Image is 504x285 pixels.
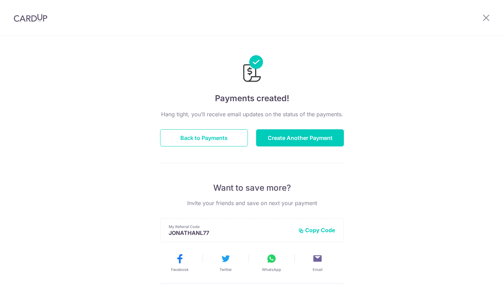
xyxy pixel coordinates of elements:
[262,267,281,272] span: WhatsApp
[160,110,344,118] p: Hang tight, you’ll receive email updates on the status of the payments.
[298,227,335,234] button: Copy Code
[159,253,200,272] button: Facebook
[160,182,344,193] p: Want to save more?
[219,267,232,272] span: Twitter
[171,267,189,272] span: Facebook
[313,267,323,272] span: Email
[160,129,248,146] button: Back to Payments
[14,14,47,22] img: CardUp
[160,92,344,105] h4: Payments created!
[297,253,338,272] button: Email
[160,199,344,207] p: Invite your friends and save on next your payment
[241,55,263,84] img: Payments
[205,253,246,272] button: Twitter
[256,129,344,146] button: Create Another Payment
[169,229,293,236] p: JONATHANL77
[169,224,293,229] p: My Referral Code
[251,253,292,272] button: WhatsApp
